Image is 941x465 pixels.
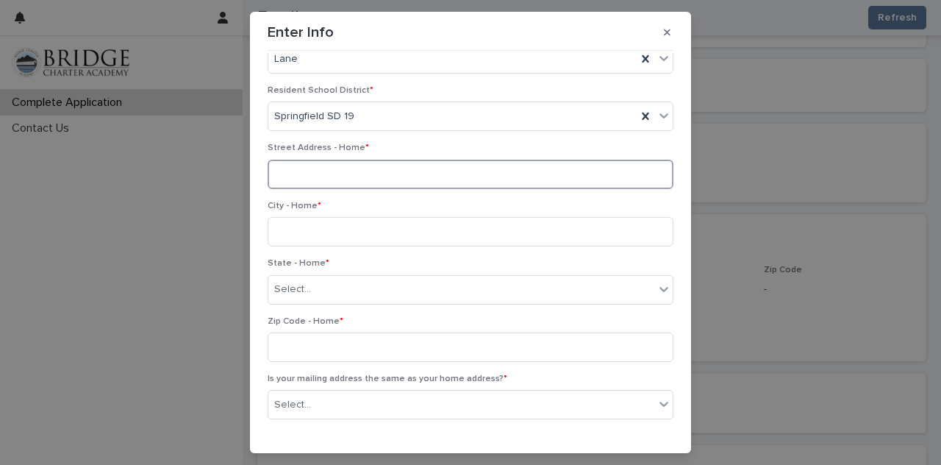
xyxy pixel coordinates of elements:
span: Zip Code - Home [268,317,343,326]
span: Street Address - Home [268,143,369,152]
span: Springfield SD 19 [274,109,354,124]
span: Lane [274,52,298,67]
span: Resident School District [268,86,373,95]
p: Enter Info [268,24,334,41]
span: City - Home [268,202,321,210]
span: State - Home [268,259,329,268]
span: Is your mailing address the same as your home address? [268,375,507,383]
div: Select... [274,282,311,297]
div: Select... [274,397,311,413]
